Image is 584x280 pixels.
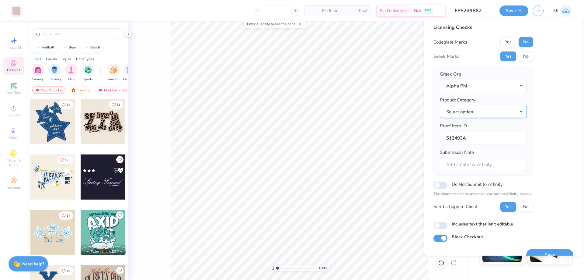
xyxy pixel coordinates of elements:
div: filter for Club [65,64,77,82]
input: Try "Alpha" [42,31,120,37]
div: bear [69,46,76,49]
span: Image AI [7,45,21,50]
input: Add a note for Affinity [440,158,527,171]
span: 31 [117,103,120,106]
button: Like [116,211,123,219]
span: Total [358,8,367,14]
div: Licensing Checks [433,24,533,31]
strong: Need help? [22,261,44,267]
span: Decorate [6,185,21,190]
p: The changes are too minor to warrant an Affinity review. [433,191,533,197]
img: Mark Isaac [560,5,572,17]
button: filter button [123,64,137,82]
button: Save [526,249,573,261]
div: filter for Sorority [32,64,44,82]
img: Parent's Weekend Image [127,66,134,73]
span: Parent's Weekend [123,77,137,82]
label: Includes text that isn't editable [452,221,513,227]
div: Styles [61,56,71,62]
button: Yes [500,51,516,61]
button: filter button [82,64,94,82]
button: filter button [65,64,77,82]
input: – – [265,5,288,16]
label: Product Category [440,97,475,104]
button: Yes [500,202,516,212]
button: Like [109,101,123,109]
button: filter button [106,64,120,82]
button: Yes [500,37,516,47]
div: filter for Sports [82,64,94,82]
button: filter button [32,64,44,82]
div: Collegiate Marks [433,39,467,46]
div: football [41,46,54,49]
span: Est. Delivery [380,8,403,14]
span: Greek [9,135,19,140]
label: Block Checkout [452,234,483,240]
button: Like [59,211,73,220]
div: Most Favorited [95,87,130,94]
div: Enter quantity to see the price. [244,20,305,28]
span: Game Day [106,77,120,82]
span: Add Text [6,90,21,95]
span: MI [553,7,558,14]
label: Do Not Submit to Affinity [452,180,503,188]
span: 49 [67,270,70,273]
span: [PERSON_NAME] [90,245,116,249]
button: Like [116,156,123,163]
span: 84 [67,103,70,106]
button: Alpha Phi [440,80,527,92]
button: bear [59,43,79,52]
span: Sorority [32,77,43,82]
span: Per Item [322,8,337,14]
input: Untitled Design [450,5,495,17]
button: No [519,37,533,47]
span: – – [344,8,356,14]
label: Proof Item ID [440,122,467,129]
div: Print Types [76,56,94,62]
button: Like [59,101,73,109]
img: Sports Image [85,66,92,73]
img: most_fav.gif [35,88,40,92]
button: No [519,51,533,61]
div: beach [90,46,100,49]
img: Club Image [68,66,75,73]
span: N/A [414,8,421,14]
button: Like [116,267,123,274]
label: Greek Org [440,71,461,78]
div: Send a Copy to Client [433,203,478,210]
label: Submission Note [440,149,474,156]
a: MI [553,5,572,17]
img: most_fav.gif [98,88,103,92]
button: No [519,202,533,212]
button: beach [81,43,103,52]
span: 125 [65,159,70,162]
div: filter for Game Day [106,64,120,82]
div: Orgs [33,56,41,62]
span: – – [308,8,320,14]
img: trend_line.gif [35,46,40,49]
span: Designs [7,68,20,73]
span: Alpha Xi Delta, [GEOGRAPHIC_DATA] [90,249,123,254]
div: filter for Fraternity [48,64,61,82]
img: trend_line.gif [84,46,89,49]
div: filter for Parent's Weekend [123,64,137,82]
img: trending.gif [71,88,76,92]
button: Like [57,156,73,164]
div: Greek Marks [433,53,459,60]
div: Events [46,56,57,62]
span: Sports [83,77,93,82]
div: Trending [68,87,93,94]
span: 14 [67,214,70,217]
img: Game Day Image [110,66,117,73]
img: Sorority Image [34,66,41,73]
span: FREE [425,9,431,13]
span: Clipart & logos [3,158,24,168]
span: Upload [8,113,20,118]
img: Fraternity Image [51,66,58,73]
button: football [32,43,57,52]
div: Your Org's Fav [32,87,66,94]
button: Save [499,5,528,16]
button: Like [59,267,73,275]
button: filter button [48,64,61,82]
span: Fraternity [48,77,61,82]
